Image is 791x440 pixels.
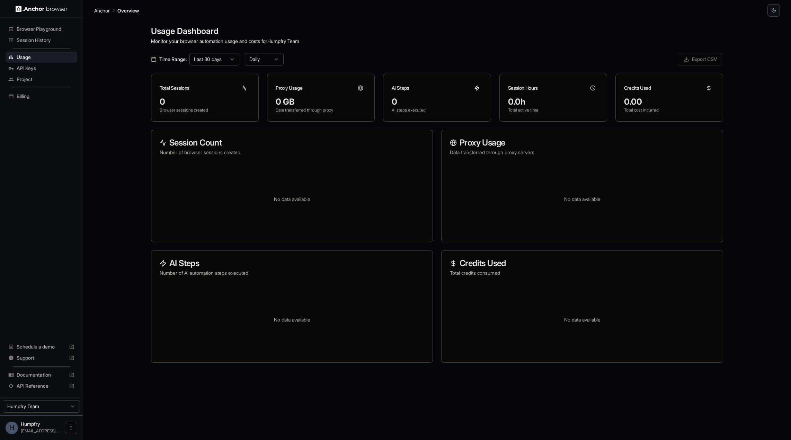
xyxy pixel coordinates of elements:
span: Browser Playground [17,26,74,33]
span: Session History [17,37,74,44]
div: H [6,422,18,434]
p: Total credits consumed [450,270,714,276]
span: API Keys [17,65,74,72]
div: No data available [160,285,424,354]
span: Documentation [17,371,66,378]
div: 0 [392,96,482,107]
p: Anchor [94,7,110,14]
h3: Session Count [160,139,424,147]
h3: Proxy Usage [450,139,714,147]
p: Overview [117,7,139,14]
div: Billing [6,91,77,102]
h3: Credits Used [624,85,651,91]
div: API Keys [6,63,77,74]
div: No data available [450,285,714,354]
div: Browser Playground [6,24,77,35]
span: Support [17,354,66,361]
span: Project [17,76,74,83]
span: Billing [17,93,74,100]
p: Data transferred through proxy [276,107,366,113]
p: Number of AI automation steps executed [160,270,424,276]
p: Total cost incurred [624,107,714,113]
h3: Session Hours [508,85,538,91]
p: Data transferred through proxy servers [450,149,714,156]
div: 0 [160,96,250,107]
div: 0.0h [508,96,598,107]
div: No data available [450,164,714,234]
p: Number of browser sessions created [160,149,424,156]
h3: Credits Used [450,259,714,267]
div: API Reference [6,380,77,391]
div: Project [6,74,77,85]
span: Humpfry [21,421,40,427]
div: Schedule a demo [6,341,77,352]
p: Monitor your browser automation usage and costs for Humpfry Team [151,37,723,45]
p: Browser sessions created [160,107,250,113]
span: Schedule a demo [17,343,66,350]
button: Open menu [65,422,77,434]
div: Support [6,352,77,363]
h3: Total Sessions [160,85,189,91]
p: Total active time [508,107,598,113]
h3: AI Steps [392,85,409,91]
h3: Proxy Usage [276,85,302,91]
span: Usage [17,54,74,61]
div: Session History [6,35,77,46]
div: 0.00 [624,96,714,107]
div: Documentation [6,369,77,380]
nav: breadcrumb [94,7,139,14]
p: AI steps executed [392,107,482,113]
div: Usage [6,52,77,63]
span: API Reference [17,382,66,389]
div: No data available [160,164,424,234]
h3: AI Steps [160,259,424,267]
span: Time Range: [159,56,187,63]
div: 0 GB [276,96,366,107]
img: Anchor Logo [16,6,68,12]
span: humpfry@gmail.com [21,428,60,433]
h1: Usage Dashboard [151,25,723,37]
